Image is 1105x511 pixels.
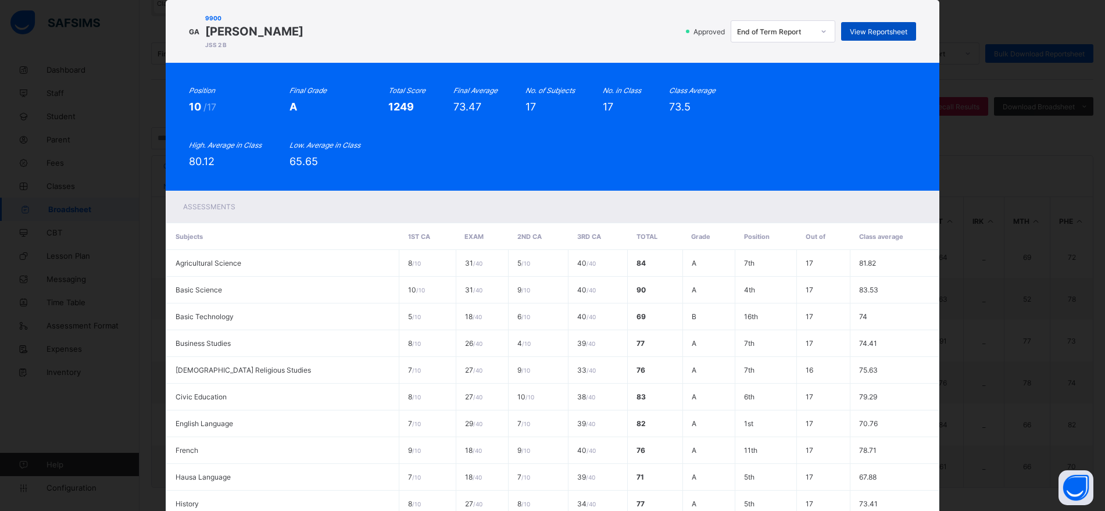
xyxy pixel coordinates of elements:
[176,259,241,267] span: Agricultural Science
[577,473,595,481] span: 39
[636,392,646,401] span: 83
[636,499,645,508] span: 77
[176,419,233,428] span: English Language
[859,339,877,348] span: 74.41
[806,285,813,294] span: 17
[189,141,262,149] i: High. Average in Class
[744,339,754,348] span: 7th
[859,473,877,481] span: 67.88
[465,473,482,481] span: 18
[525,86,575,95] i: No. of Subjects
[692,446,696,455] span: A
[203,101,216,113] span: /17
[692,27,728,36] span: Approved
[692,366,696,374] span: A
[289,141,360,149] i: Low. Average in Class
[183,202,235,211] span: Assessments
[521,474,530,481] span: / 10
[412,447,421,454] span: / 10
[587,313,596,320] span: / 40
[289,101,297,113] span: A
[205,24,303,38] span: [PERSON_NAME]
[692,473,696,481] span: A
[859,499,878,508] span: 73.41
[465,259,482,267] span: 31
[586,394,595,401] span: / 40
[408,419,421,428] span: 7
[744,285,755,294] span: 4th
[859,366,878,374] span: 75.63
[586,474,595,481] span: / 40
[525,394,534,401] span: / 10
[744,446,757,455] span: 11th
[744,473,754,481] span: 5th
[587,287,596,294] span: / 40
[587,501,596,508] span: / 40
[636,473,644,481] span: 71
[176,339,231,348] span: Business Studies
[806,339,813,348] span: 17
[408,473,421,481] span: 7
[806,259,813,267] span: 17
[806,473,813,481] span: 17
[473,367,482,374] span: / 40
[859,233,903,241] span: Class average
[517,446,530,455] span: 9
[408,366,421,374] span: 7
[806,446,813,455] span: 17
[577,339,595,348] span: 39
[473,420,482,427] span: / 40
[577,285,596,294] span: 40
[205,15,303,22] span: 9900
[744,499,754,508] span: 5th
[176,392,227,401] span: Civic Education
[412,367,421,374] span: / 10
[388,101,414,113] span: 1249
[176,233,203,241] span: Subjects
[850,27,907,36] span: View Reportsheet
[388,86,425,95] i: Total Score
[205,41,303,48] span: JSS 2 B
[473,287,482,294] span: / 40
[412,420,421,427] span: / 10
[737,27,814,36] div: End of Term Report
[453,86,498,95] i: Final Average
[525,101,536,113] span: 17
[412,260,421,267] span: / 10
[521,420,530,427] span: / 10
[636,285,646,294] span: 90
[289,86,327,95] i: Final Grade
[465,419,482,428] span: 29
[517,499,530,508] span: 8
[408,259,421,267] span: 8
[636,233,657,241] span: Total
[412,394,421,401] span: / 10
[517,366,530,374] span: 9
[176,312,234,321] span: Basic Technology
[176,446,198,455] span: French
[176,473,231,481] span: Hausa Language
[806,419,813,428] span: 17
[636,312,646,321] span: 69
[473,260,482,267] span: / 40
[465,285,482,294] span: 31
[189,86,215,95] i: Position
[577,419,595,428] span: 39
[473,474,482,481] span: / 40
[859,312,867,321] span: 74
[859,285,878,294] span: 83.53
[517,285,530,294] span: 9
[577,446,596,455] span: 40
[408,392,421,401] span: 8
[744,259,754,267] span: 7th
[636,419,646,428] span: 82
[473,501,482,508] span: / 40
[189,27,199,36] span: GA
[587,260,596,267] span: / 40
[603,86,641,95] i: No. in Class
[416,287,425,294] span: / 10
[692,419,696,428] span: A
[473,340,482,347] span: / 40
[521,260,530,267] span: / 10
[859,259,876,267] span: 81.82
